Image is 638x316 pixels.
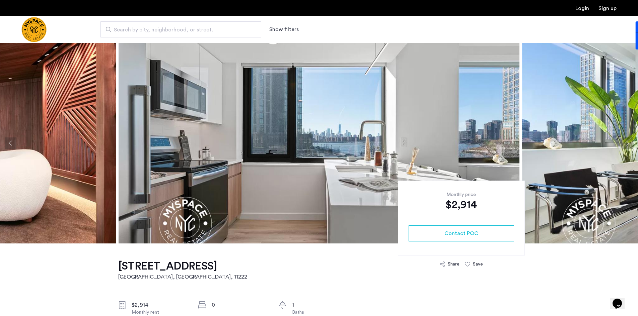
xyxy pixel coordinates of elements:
h1: [STREET_ADDRESS] [118,259,247,273]
span: Search by city, neighborhood, or street. [114,26,242,34]
div: Monthly rent [132,309,188,316]
button: Next apartment [622,137,633,149]
div: Save [473,261,483,268]
a: Registration [598,6,617,11]
a: Cazamio Logo [21,17,47,42]
div: $2,914 [409,198,514,211]
h2: [GEOGRAPHIC_DATA], [GEOGRAPHIC_DATA] , 11222 [118,273,247,281]
div: 1 [292,301,348,309]
button: Show or hide filters [269,25,299,33]
a: Login [575,6,589,11]
img: apartment [119,43,519,243]
img: logo [21,17,47,42]
div: Baths [292,309,348,316]
div: Share [448,261,459,268]
div: $2,914 [132,301,188,309]
button: button [409,225,514,241]
iframe: chat widget [610,289,631,309]
div: Monthly price [409,191,514,198]
a: [STREET_ADDRESS][GEOGRAPHIC_DATA], [GEOGRAPHIC_DATA], 11222 [118,259,247,281]
button: Previous apartment [5,137,16,149]
div: 0 [212,301,268,309]
span: Contact POC [444,229,478,237]
input: Apartment Search [100,21,261,37]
